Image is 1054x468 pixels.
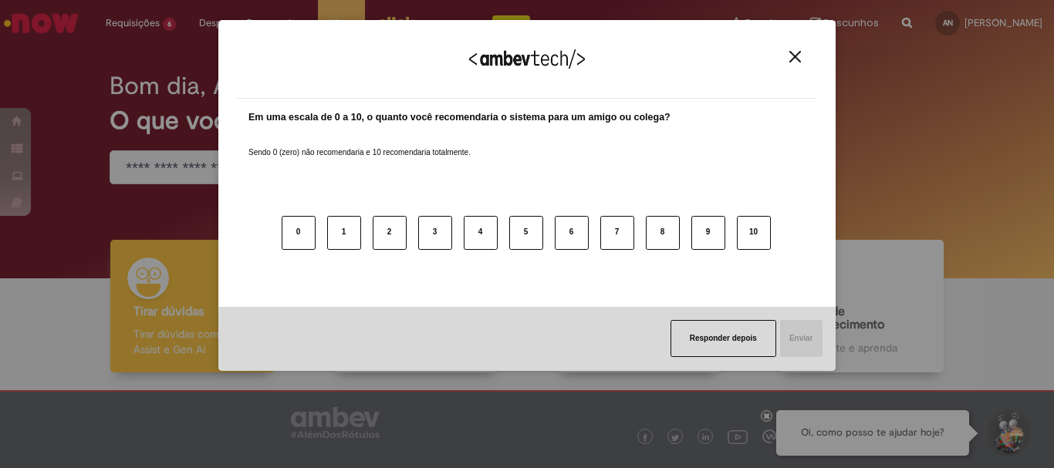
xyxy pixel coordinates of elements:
[785,50,806,63] button: Close
[600,216,634,250] button: 7
[373,216,407,250] button: 2
[469,49,585,69] img: Logo Ambevtech
[671,320,776,357] button: Responder depois
[248,110,671,125] label: Em uma escala de 0 a 10, o quanto você recomendaria o sistema para um amigo ou colega?
[464,216,498,250] button: 4
[248,129,471,158] label: Sendo 0 (zero) não recomendaria e 10 recomendaria totalmente.
[646,216,680,250] button: 8
[282,216,316,250] button: 0
[509,216,543,250] button: 5
[737,216,771,250] button: 10
[691,216,725,250] button: 9
[327,216,361,250] button: 1
[789,51,801,62] img: Close
[418,216,452,250] button: 3
[555,216,589,250] button: 6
